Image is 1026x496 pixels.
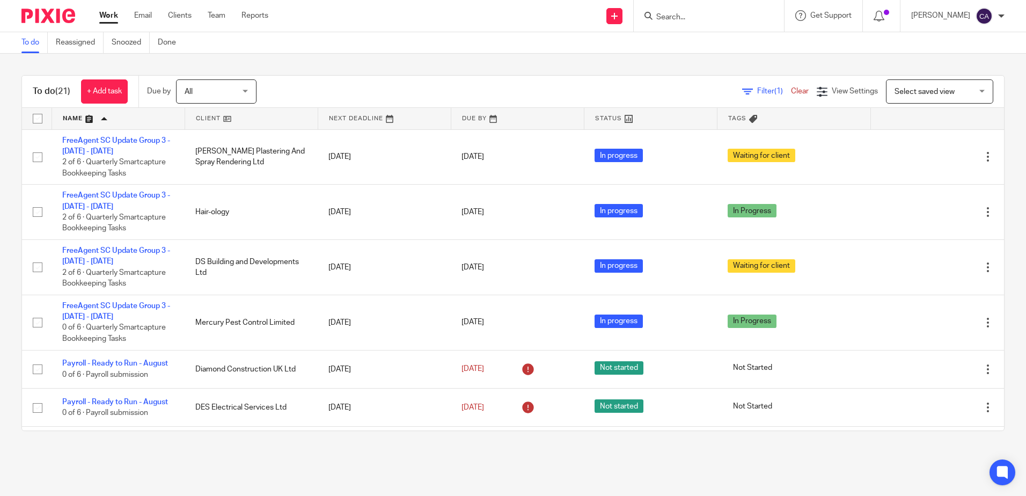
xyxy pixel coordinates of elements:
span: In progress [595,315,643,328]
span: [DATE] [461,319,484,326]
span: In progress [595,149,643,162]
span: In progress [595,259,643,273]
span: 2 of 6 · Quarterly Smartcapture Bookkeeping Tasks [62,269,166,288]
span: Not started [595,361,643,375]
a: Snoozed [112,32,150,53]
a: FreeAgent SC Update Group 3 - [DATE] - [DATE] [62,137,170,155]
span: [DATE] [461,153,484,161]
td: DES Electrical Services Ltd [185,389,318,427]
img: svg%3E [976,8,993,25]
span: View Settings [832,87,878,95]
a: Reports [241,10,268,21]
p: Due by [147,86,171,97]
span: Select saved view [895,88,955,96]
span: (21) [55,87,70,96]
a: + Add task [81,79,128,104]
span: Waiting for client [728,149,795,162]
span: 0 of 6 · Payroll submission [62,409,148,417]
span: 0 of 6 · Payroll submission [62,371,148,378]
p: [PERSON_NAME] [911,10,970,21]
td: [DATE] [318,185,451,240]
a: Clients [168,10,192,21]
a: Payroll - Ready to Run - August [62,398,168,406]
a: FreeAgent SC Update Group 3 - [DATE] - [DATE] [62,192,170,210]
span: [DATE] [461,208,484,216]
h1: To do [33,86,70,97]
span: [DATE] [461,366,484,373]
a: Reassigned [56,32,104,53]
td: [DATE] [318,129,451,185]
span: [DATE] [461,264,484,271]
a: Email [134,10,152,21]
a: Work [99,10,118,21]
span: Filter [757,87,791,95]
span: In progress [595,204,643,217]
img: Pixie [21,9,75,23]
a: FreeAgent SC Update Group 3 - [DATE] - [DATE] [62,302,170,320]
td: DS Building and Developments Ltd [185,240,318,295]
span: 2 of 6 · Quarterly Smartcapture Bookkeeping Tasks [62,214,166,232]
a: Payroll - Ready to Run - August [62,360,168,367]
span: All [185,88,193,96]
span: Waiting for client [728,259,795,273]
span: [DATE] [461,404,484,411]
td: [PERSON_NAME] Plastering And Spray Rendering Ltd [185,129,318,185]
a: To do [21,32,48,53]
a: FreeAgent SC Update Group 3 - [DATE] - [DATE] [62,247,170,265]
a: Team [208,10,225,21]
input: Search [655,13,752,23]
a: Done [158,32,184,53]
span: 0 of 6 · Quarterly Smartcapture Bookkeeping Tasks [62,324,166,343]
span: (1) [774,87,783,95]
td: [DATE] [318,350,451,388]
td: Hair-ology [185,185,318,240]
span: Not Started [728,361,778,375]
span: Not started [595,399,643,413]
span: 2 of 6 · Quarterly Smartcapture Bookkeeping Tasks [62,158,166,177]
a: Clear [791,87,809,95]
td: Diamond Construction UK Ltd [185,350,318,388]
span: In Progress [728,315,776,328]
span: Not Started [728,399,778,413]
td: [DATE] [318,427,451,465]
td: [DATE] [318,240,451,295]
span: In Progress [728,204,776,217]
span: Get Support [810,12,852,19]
td: [DATE] [318,389,451,427]
td: Mercury Pest Control Limited [185,295,318,350]
td: Commercial Kitchen Services (SW) Ltd [185,427,318,465]
td: [DATE] [318,295,451,350]
span: Tags [728,115,746,121]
